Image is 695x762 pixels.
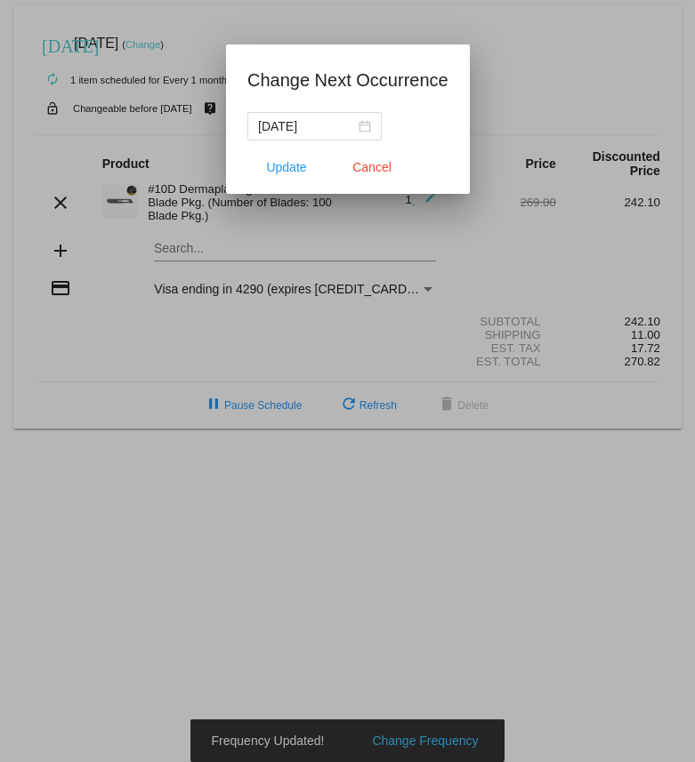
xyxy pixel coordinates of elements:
[247,66,449,94] h1: Change Next Occurrence
[333,151,411,183] button: Close dialog
[266,160,306,174] span: Update
[258,116,355,136] input: Select date
[247,151,326,183] button: Update
[352,160,392,174] span: Cancel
